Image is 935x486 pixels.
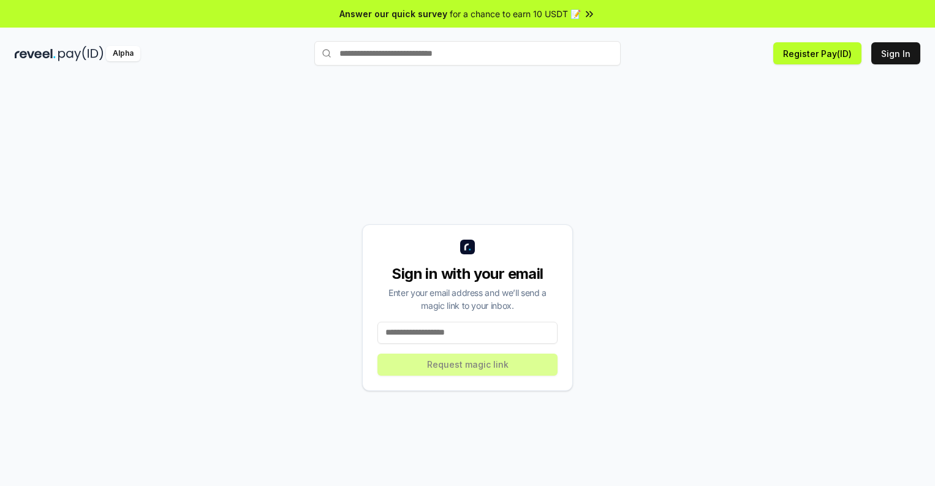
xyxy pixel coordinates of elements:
div: Alpha [106,46,140,61]
div: Sign in with your email [377,264,558,284]
img: logo_small [460,240,475,254]
span: for a chance to earn 10 USDT 📝 [450,7,581,20]
span: Answer our quick survey [339,7,447,20]
img: pay_id [58,46,104,61]
button: Sign In [871,42,920,64]
img: reveel_dark [15,46,56,61]
div: Enter your email address and we’ll send a magic link to your inbox. [377,286,558,312]
button: Register Pay(ID) [773,42,861,64]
